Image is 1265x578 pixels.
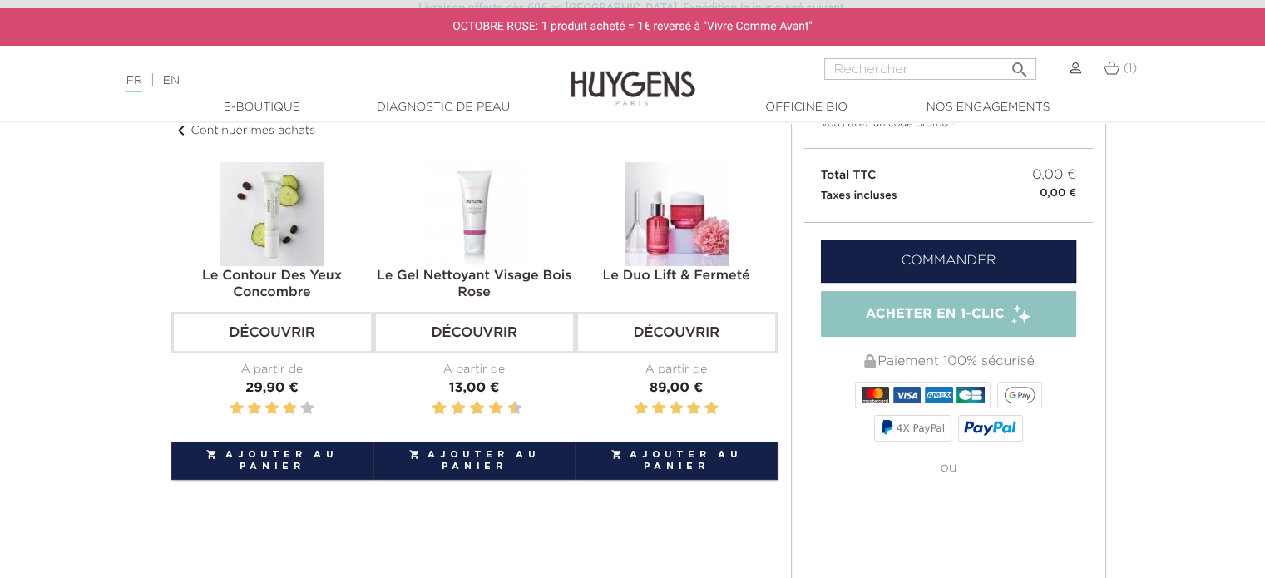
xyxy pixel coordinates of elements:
span: (1) [1123,62,1137,74]
a: Découvrir [373,312,576,353]
iframe: PayPal-paylater [821,536,1077,573]
div: | [118,71,515,91]
a: FR [126,75,142,92]
label: 4 [283,398,296,419]
a: Le Duo Lift & Fermeté [602,269,749,283]
img: Le Duo Lift & Fermeté [625,162,729,266]
div: À partir de [373,361,576,378]
a: Diagnostic de peau [360,99,526,116]
span: 29,90 € [245,382,299,395]
label: 1 [635,398,648,419]
i: chevron_left [171,121,191,141]
a: Commander [821,240,1077,283]
label: 2 [435,398,443,419]
img: Paiement 100% sécurisé [864,354,876,368]
button: Ajouter au panier [576,442,778,480]
label: 3 [265,398,279,419]
label: 7 [486,398,488,419]
a: E-Boutique [179,99,345,116]
a: Vous avez un code promo ? [804,116,957,131]
span: 0,00 € [1032,165,1076,185]
a: Le Gel Nettoyant Visage Bois Rose [377,269,571,299]
img: CB_NATIONALE [956,387,984,403]
div: À partir de [171,361,373,378]
div: À partir de [576,361,778,378]
label: 1 [230,398,244,419]
a: EN [163,75,180,86]
label: 2 [652,398,665,419]
label: 4 [454,398,462,419]
img: Le Gel Nettoyant Visage Bois Rose 75ml [422,162,526,266]
label: 3 [670,398,683,419]
img: Huygens [571,44,695,108]
label: 2 [248,398,261,419]
span: 4X PayPal [897,422,945,434]
div: ou [821,445,1077,492]
a: Le Contour Des Yeux Concombre [202,269,342,299]
img: MASTERCARD [862,387,889,403]
label: 8 [492,398,500,419]
img: AMEX [925,387,952,403]
span: 13,00 € [449,382,500,395]
a: Officine Bio [724,99,890,116]
a: (1) [1104,62,1138,75]
img: google_pay [1004,387,1035,403]
label: 5 [300,398,314,419]
span: Total TTC [821,170,877,181]
button: Ajouter au panier [373,442,576,480]
iframe: PayPal-paypal [821,492,1077,529]
label: 4 [687,398,700,419]
div: Paiement 100% sécurisé [821,345,1077,378]
label: 10 [511,398,519,419]
label: 5 [704,398,718,419]
img: VISA [893,387,921,403]
label: 1 [428,398,431,419]
button:  [1005,53,1035,76]
label: 5 [467,398,469,419]
a: Découvrir [576,312,778,353]
input: Rechercher [824,58,1036,80]
button: Ajouter au panier [171,442,373,480]
label: 3 [447,398,450,419]
a: Découvrir [171,312,373,353]
a: chevron_leftContinuer mes achats [171,125,316,136]
a: Nos engagements [905,99,1071,116]
label: 9 [505,398,507,419]
small: 0,00 € [1040,185,1076,202]
span: 89,00 € [650,382,703,395]
i:  [1010,55,1030,75]
img: Le Contour Des Yeux Concombre [220,162,324,266]
small: Taxes incluses [821,190,897,201]
label: 6 [473,398,482,419]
